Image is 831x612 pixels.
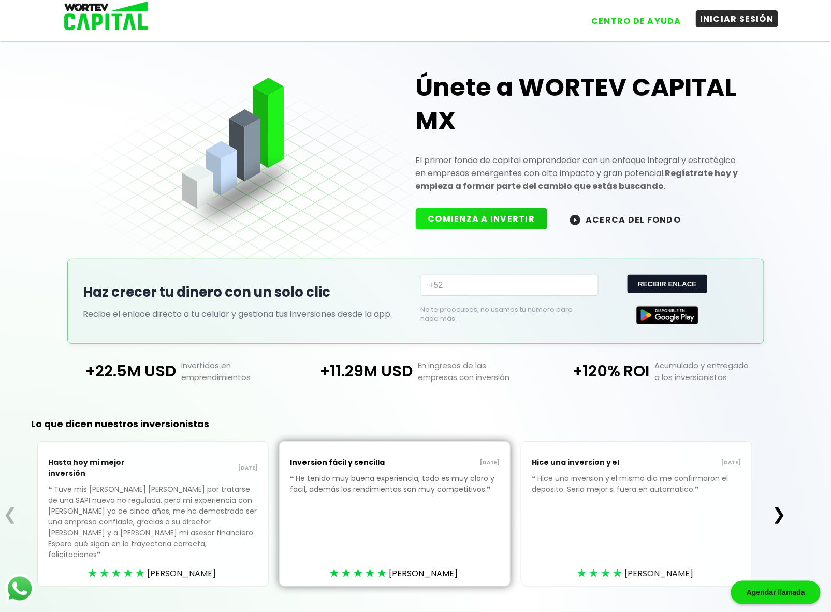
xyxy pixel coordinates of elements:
[532,452,637,473] p: Hice una inversion y el
[153,464,258,472] p: [DATE]
[48,484,54,494] span: ❝
[416,71,748,137] h1: Únete a WORTEV CAPITAL MX
[731,581,821,604] div: Agendar llamada
[577,5,686,30] a: CENTRO DE AYUDA
[628,275,707,293] button: RECIBIR ENLACE
[290,473,500,511] p: He tenido muy buena experiencia, todo es muy claro y facil, además los rendimientos son muy compe...
[176,359,297,383] p: Invertidos en emprendimientos
[416,213,558,225] a: COMIENZA A INVERTIR
[769,504,790,524] button: ❯
[532,473,741,511] p: Hice una inversion y el mismo dia me confirmaron el deposito. Seria mejor si fuera en automatico.
[532,473,537,484] span: ❝
[290,452,395,473] p: Inversion fácil y sencilla
[83,308,411,320] p: Recibe el enlace directo a tu celular y gestiona tus inversiones desde la app.
[587,12,686,30] button: CENTRO DE AYUDA
[636,459,741,467] p: [DATE]
[695,484,701,494] span: ❞
[413,359,534,383] p: En ingresos de las empresas con inversión
[421,305,582,324] p: No te preocupes, no usamos tu número para nada más.
[558,208,693,230] button: ACERCA DEL FONDO
[487,484,492,494] span: ❞
[48,484,258,576] p: Tuve mis [PERSON_NAME] [PERSON_NAME] por tratarse de una SAPI nueva no regulada, pero mi experien...
[329,565,389,581] div: ★★★★★
[297,359,413,383] p: +11.29M USD
[416,154,748,193] p: El primer fondo de capital emprendedor con un enfoque integral y estratégico en empresas emergent...
[97,549,103,560] span: ❞
[636,306,698,324] img: Google Play
[389,567,458,580] span: [PERSON_NAME]
[290,473,296,484] span: ❝
[88,565,147,581] div: ★★★★★
[686,5,778,30] a: INICIAR SESIÓN
[416,208,548,229] button: COMIENZA A INVERTIR
[625,567,694,580] span: [PERSON_NAME]
[5,574,34,603] img: logos_whatsapp-icon.242b2217.svg
[570,215,580,225] img: wortev-capital-acerca-del-fondo
[534,359,650,383] p: +120% ROI
[577,565,625,581] div: ★★★★
[696,10,778,27] button: INICIAR SESIÓN
[83,282,411,302] h2: Haz crecer tu dinero con un solo clic
[147,567,216,580] span: [PERSON_NAME]
[60,359,176,383] p: +22.5M USD
[48,452,153,484] p: Hasta hoy mi mejor inversión
[416,167,738,192] strong: Regístrate hoy y empieza a formar parte del cambio que estás buscando
[650,359,771,383] p: Acumulado y entregado a los inversionistas
[395,459,500,467] p: [DATE]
